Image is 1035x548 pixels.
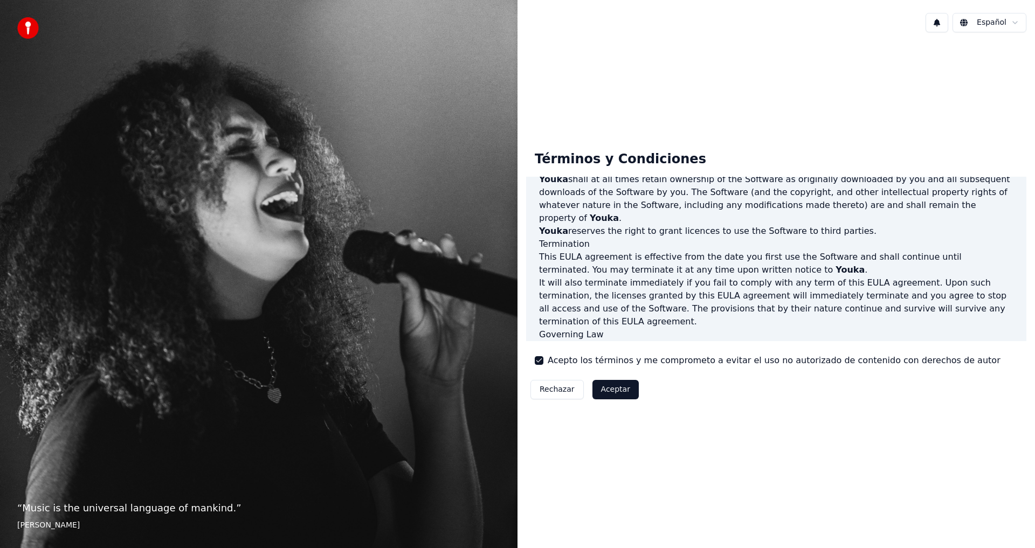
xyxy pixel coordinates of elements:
h3: Termination [539,238,1013,251]
p: “ Music is the universal language of mankind. ” [17,501,500,516]
footer: [PERSON_NAME] [17,520,500,531]
p: shall at all times retain ownership of the Software as originally downloaded by you and all subse... [539,173,1013,225]
div: Términos y Condiciones [526,142,715,177]
p: reserves the right to grant licences to use the Software to third parties. [539,225,1013,238]
p: This EULA agreement is effective from the date you first use the Software and shall continue unti... [539,251,1013,276]
span: Youka [539,226,568,236]
h3: Governing Law [539,328,1013,341]
p: This EULA agreement, and any dispute arising out of or in connection with this EULA agreement, sh... [539,341,1013,367]
img: youka [17,17,39,39]
button: Aceptar [592,380,639,399]
span: Youka [539,174,568,184]
button: Rechazar [530,380,584,399]
span: Youka [590,213,619,223]
p: It will also terminate immediately if you fail to comply with any term of this EULA agreement. Up... [539,276,1013,328]
span: Youka [836,265,865,275]
label: Acepto los términos y me comprometo a evitar el uso no autorizado de contenido con derechos de autor [548,354,1000,367]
